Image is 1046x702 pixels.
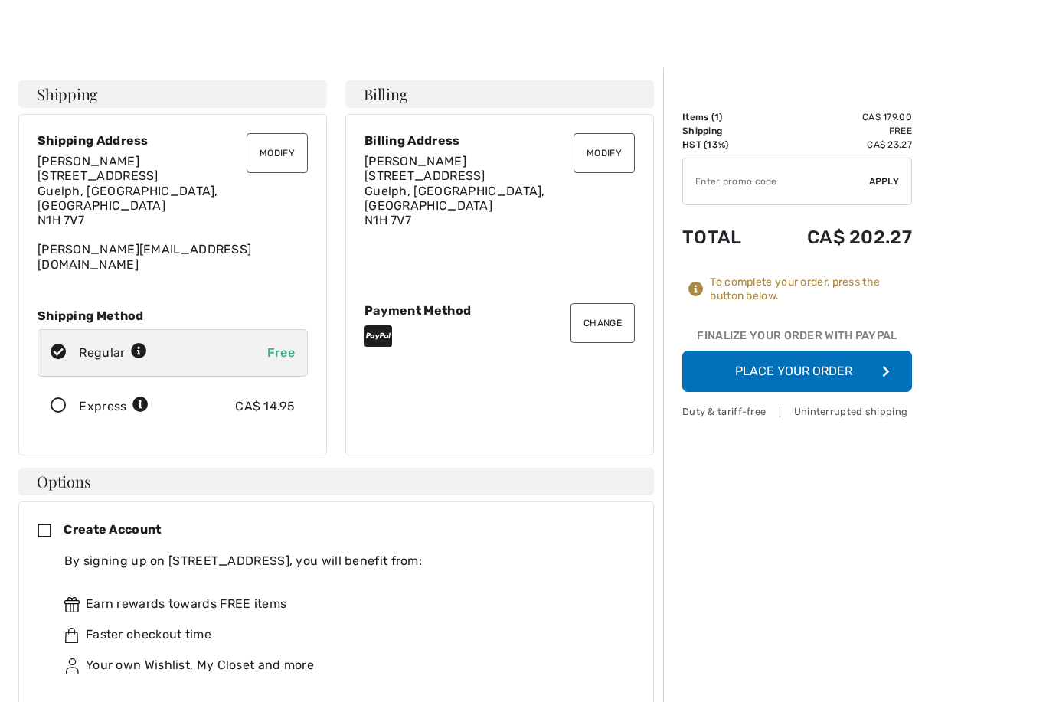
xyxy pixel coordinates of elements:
[574,133,635,173] button: Modify
[64,656,623,674] div: Your own Wishlist, My Closet and more
[18,468,654,495] h4: Options
[682,404,912,419] div: Duty & tariff-free | Uninterrupted shipping
[765,211,912,263] td: CA$ 202.27
[682,110,765,124] td: Items ( )
[64,628,80,643] img: faster.svg
[364,87,407,102] span: Billing
[64,595,623,613] div: Earn rewards towards FREE items
[38,133,308,148] div: Shipping Address
[682,351,912,392] button: Place Your Order
[79,344,147,362] div: Regular
[714,112,719,122] span: 1
[64,552,623,570] div: By signing up on [STREET_ADDRESS], you will benefit from:
[570,303,635,343] button: Change
[682,211,765,263] td: Total
[267,345,295,360] span: Free
[38,168,218,227] span: [STREET_ADDRESS] Guelph, [GEOGRAPHIC_DATA], [GEOGRAPHIC_DATA] N1H 7V7
[364,154,466,168] span: [PERSON_NAME]
[364,133,635,148] div: Billing Address
[64,597,80,612] img: rewards.svg
[682,138,765,152] td: HST (13%)
[765,124,912,138] td: Free
[38,309,308,323] div: Shipping Method
[869,175,900,188] span: Apply
[364,168,545,227] span: [STREET_ADDRESS] Guelph, [GEOGRAPHIC_DATA], [GEOGRAPHIC_DATA] N1H 7V7
[79,397,149,416] div: Express
[710,276,912,303] div: To complete your order, press the button below.
[38,154,308,272] div: [PERSON_NAME][EMAIL_ADDRESS][DOMAIN_NAME]
[683,158,869,204] input: Promo code
[364,303,635,318] div: Payment Method
[765,110,912,124] td: CA$ 179.00
[64,625,623,644] div: Faster checkout time
[38,154,139,168] span: [PERSON_NAME]
[37,87,98,102] span: Shipping
[235,397,295,416] div: CA$ 14.95
[682,328,912,351] div: Finalize Your Order with PayPal
[64,658,80,674] img: ownWishlist.svg
[682,124,765,138] td: Shipping
[247,133,308,173] button: Modify
[765,138,912,152] td: CA$ 23.27
[64,522,161,537] span: Create Account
